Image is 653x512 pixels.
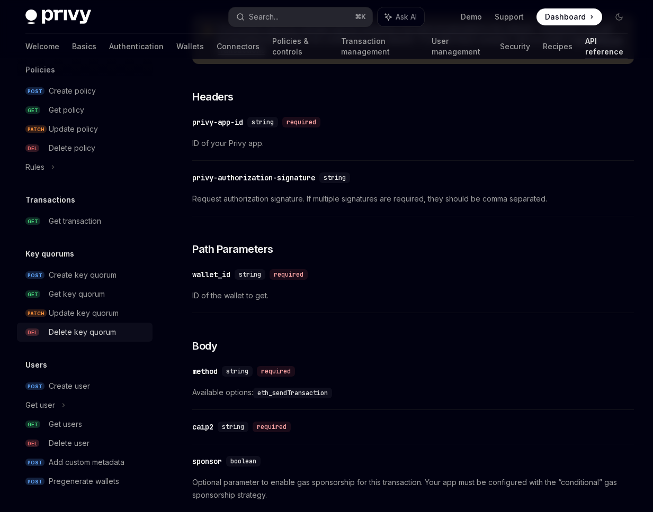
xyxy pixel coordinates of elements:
span: DEL [25,440,39,447]
a: DELDelete key quorum [17,323,153,342]
a: Basics [72,34,96,59]
span: POST [25,271,44,279]
div: Pregenerate wallets [49,475,119,488]
div: method [192,366,218,377]
div: Search... [249,11,279,23]
a: DELDelete policy [17,139,153,158]
div: required [257,366,295,377]
div: Create policy [49,85,96,97]
a: Authentication [109,34,164,59]
span: Optional parameter to enable gas sponsorship for this transaction. Your app must be configured wi... [192,476,634,501]
a: Wallets [176,34,204,59]
a: GETGet users [17,415,153,434]
span: Headers [192,89,234,104]
div: Get policy [49,104,84,116]
button: Toggle dark mode [611,8,628,25]
span: string [222,423,244,431]
div: Get transaction [49,215,101,227]
div: required [282,117,320,127]
a: GETGet policy [17,100,153,120]
div: Delete policy [49,142,95,154]
span: GET [25,420,40,428]
span: Request authorization signature. If multiple signatures are required, they should be comma separa... [192,193,634,205]
div: privy-app-id [192,117,243,127]
a: User management [432,34,487,59]
a: Policies & controls [272,34,328,59]
span: PATCH [25,309,47,317]
div: Delete user [49,437,90,450]
a: DELDelete user [17,434,153,453]
span: string [226,367,248,376]
h5: Users [25,359,47,371]
div: Add custom metadata [49,456,124,469]
span: Ask AI [396,12,417,22]
span: DEL [25,328,39,336]
span: ID of the wallet to get. [192,289,634,302]
a: Support [495,12,524,22]
span: ⌘ K [355,13,366,21]
div: sponsor [192,456,222,467]
div: Get key quorum [49,288,105,300]
div: required [253,422,291,432]
span: POST [25,382,44,390]
a: Connectors [217,34,260,59]
span: PATCH [25,125,47,133]
a: POSTAdd custom metadata [17,453,153,472]
div: Delete key quorum [49,326,116,339]
span: DEL [25,144,39,152]
a: Welcome [25,34,59,59]
a: GETGet key quorum [17,285,153,304]
a: GETGet transaction [17,212,153,231]
span: POST [25,478,44,486]
div: Update policy [49,123,98,135]
div: Get users [49,418,82,431]
div: Get user [25,399,55,412]
span: string [324,173,346,182]
div: caip2 [192,422,213,432]
span: POST [25,459,44,467]
button: Ask AI [378,7,424,26]
span: Path Parameters [192,242,273,257]
div: Update key quorum [49,307,119,319]
span: string [239,270,261,279]
span: string [252,118,274,126]
a: Demo [461,12,482,22]
a: PATCHUpdate policy [17,120,153,139]
span: GET [25,290,40,298]
a: POSTPregenerate wallets [17,472,153,491]
a: Security [500,34,530,59]
a: Transaction management [341,34,419,59]
a: POSTCreate key quorum [17,266,153,285]
span: GET [25,106,40,114]
span: boolean [230,457,256,465]
span: Available options: [192,386,634,399]
a: PATCHUpdate key quorum [17,304,153,323]
a: API reference [585,34,628,59]
div: wallet_id [192,269,230,280]
span: Dashboard [545,12,586,22]
code: eth_sendTransaction [253,388,332,398]
div: Create key quorum [49,269,117,281]
h5: Transactions [25,194,75,206]
a: POSTCreate policy [17,81,153,100]
span: GET [25,217,40,225]
div: Create user [49,380,90,392]
button: Search...⌘K [229,7,372,26]
a: POSTCreate user [17,377,153,396]
div: privy-authorization-signature [192,172,315,183]
a: Recipes [543,34,573,59]
a: Dashboard [536,8,602,25]
span: ID of your Privy app. [192,137,634,150]
img: dark logo [25,10,91,24]
span: Body [192,339,217,353]
h5: Key quorums [25,248,74,260]
div: required [270,269,308,280]
div: Rules [25,161,44,173]
span: POST [25,87,44,95]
